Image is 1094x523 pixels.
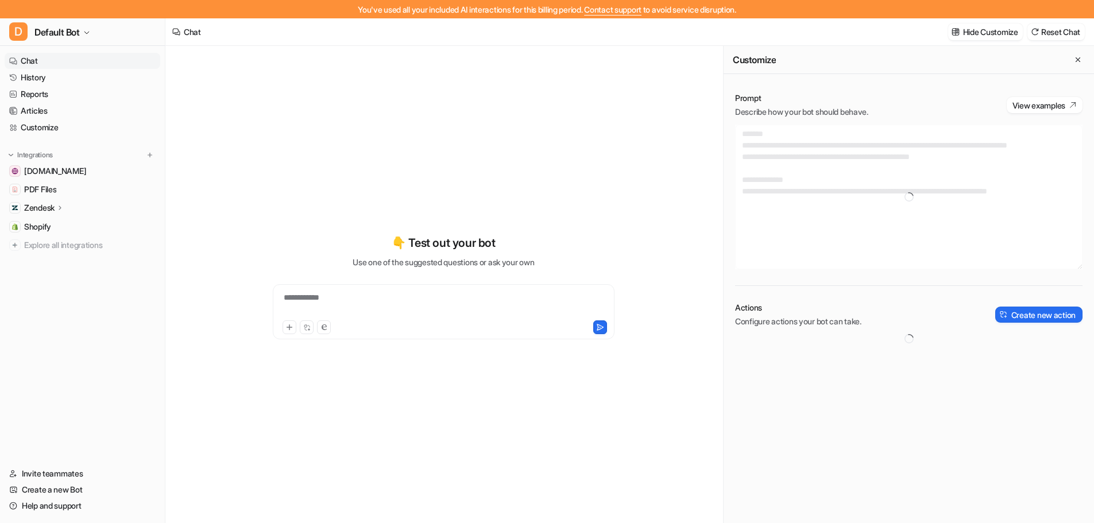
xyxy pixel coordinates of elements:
[17,150,53,160] p: Integrations
[735,316,861,327] p: Configure actions your bot can take.
[1027,24,1085,40] button: Reset Chat
[5,219,160,235] a: ShopifyShopify
[5,86,160,102] a: Reports
[24,184,56,195] span: PDF Files
[5,181,160,197] a: PDF FilesPDF Files
[24,165,86,177] span: [DOMAIN_NAME]
[24,221,51,233] span: Shopify
[5,482,160,498] a: Create a new Bot
[184,26,201,38] div: Chat
[24,202,55,214] p: Zendesk
[7,151,15,159] img: expand menu
[1000,311,1008,319] img: create-action-icon.svg
[9,22,28,41] span: D
[733,54,776,65] h2: Customize
[146,151,154,159] img: menu_add.svg
[1007,97,1083,113] button: View examples
[1031,28,1039,36] img: reset
[11,223,18,230] img: Shopify
[5,163,160,179] a: wovenwood.co.uk[DOMAIN_NAME]
[5,53,160,69] a: Chat
[11,186,18,193] img: PDF Files
[735,106,868,118] p: Describe how your bot should behave.
[9,239,21,251] img: explore all integrations
[995,307,1083,323] button: Create new action
[353,256,534,268] p: Use one of the suggested questions or ask your own
[584,5,641,14] span: Contact support
[1071,53,1085,67] button: Close flyout
[5,498,160,514] a: Help and support
[5,119,160,135] a: Customize
[5,149,56,161] button: Integrations
[735,92,868,104] p: Prompt
[34,24,80,40] span: Default Bot
[24,236,156,254] span: Explore all integrations
[948,24,1023,40] button: Hide Customize
[5,237,160,253] a: Explore all integrations
[11,204,18,211] img: Zendesk
[952,28,960,36] img: customize
[735,302,861,313] p: Actions
[963,26,1018,38] p: Hide Customize
[11,168,18,175] img: wovenwood.co.uk
[5,69,160,86] a: History
[5,103,160,119] a: Articles
[5,466,160,482] a: Invite teammates
[392,234,495,251] p: 👇 Test out your bot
